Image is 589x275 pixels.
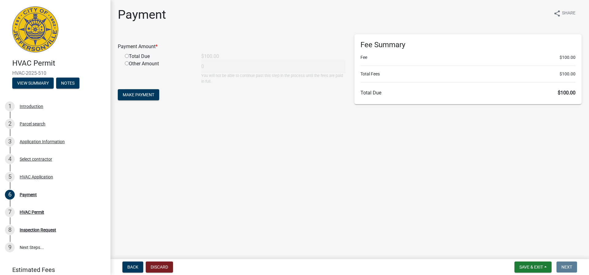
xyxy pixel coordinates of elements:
[146,262,173,273] button: Discard
[20,210,44,214] div: HVAC Permit
[360,71,576,77] li: Total Fees
[514,262,552,273] button: Save & Exit
[118,89,159,100] button: Make Payment
[123,92,154,97] span: Make Payment
[5,172,15,182] div: 5
[560,71,576,77] span: $100.00
[519,265,543,269] span: Save & Exit
[553,10,561,17] i: share
[5,101,15,111] div: 1
[360,40,576,49] h6: Fee Summary
[12,81,54,86] wm-modal-confirm: Summary
[20,139,65,144] div: Application Information
[127,265,138,269] span: Back
[5,154,15,164] div: 4
[20,104,43,109] div: Introduction
[20,228,56,232] div: Inspection Request
[5,207,15,217] div: 7
[556,262,577,273] button: Next
[56,81,79,86] wm-modal-confirm: Notes
[5,137,15,147] div: 3
[20,193,37,197] div: Payment
[120,53,197,60] div: Total Due
[360,54,576,61] li: Fee
[120,60,197,84] div: Other Amount
[549,7,580,19] button: shareShare
[20,175,53,179] div: HVAC Application
[12,6,58,52] img: City of Jeffersonville, Indiana
[562,10,576,17] span: Share
[118,7,166,22] h1: Payment
[360,90,576,96] h6: Total Due
[56,78,79,89] button: Notes
[561,265,572,269] span: Next
[558,90,576,96] span: $100.00
[5,243,15,252] div: 9
[122,262,143,273] button: Back
[20,157,52,161] div: Select contractor
[20,122,45,126] div: Parcel search
[12,70,98,76] span: HVAC-2025-510
[113,43,350,50] div: Payment Amount
[5,190,15,200] div: 6
[5,225,15,235] div: 8
[12,78,54,89] button: View Summary
[5,119,15,129] div: 2
[12,59,106,68] h4: HVAC Permit
[560,54,576,61] span: $100.00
